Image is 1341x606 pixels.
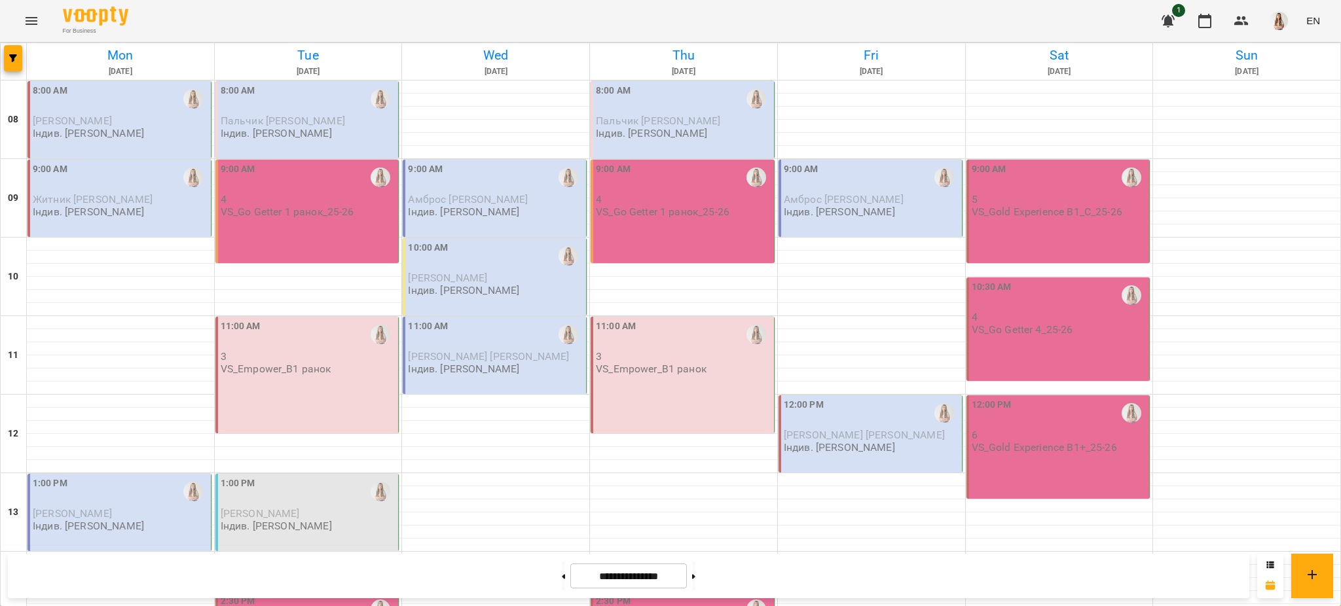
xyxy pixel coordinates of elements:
[559,325,578,344] div: Михно Віта Олександрівна
[972,280,1012,294] label: 10:30 AM
[371,168,390,187] img: Михно Віта Олександрівна
[408,162,443,177] label: 9:00 AM
[968,65,1151,78] h6: [DATE]
[221,84,255,98] label: 8:00 AM
[972,194,1147,205] p: 5
[1122,403,1141,423] img: Михно Віта Олександрівна
[183,168,203,187] img: Михно Віта Олександрівна
[596,162,631,177] label: 9:00 AM
[934,403,954,423] img: Михно Віта Олександрівна
[596,363,707,374] p: VS_Empower_B1 ранок
[1122,285,1141,305] img: Михно Віта Олександрівна
[972,429,1147,440] p: 6
[972,206,1122,217] p: VS_Gold Experience B1_C_25-26
[592,45,775,65] h6: Thu
[784,193,904,205] span: Амброс [PERSON_NAME]
[559,246,578,266] img: Михно Віта Олександрівна
[8,113,18,127] h6: 08
[596,206,729,217] p: VS_Go Getter 1 ранок_25-26
[33,162,67,177] label: 9:00 AM
[1270,12,1288,30] img: 991d444c6ac07fb383591aa534ce9324.png
[784,429,945,441] span: [PERSON_NAME] [PERSON_NAME]
[221,476,255,491] label: 1:00 PM
[221,520,332,531] p: Індив. [PERSON_NAME]
[221,115,345,127] span: Пальчик [PERSON_NAME]
[29,65,212,78] h6: [DATE]
[784,162,818,177] label: 9:00 AM
[8,348,18,363] h6: 11
[1301,9,1325,33] button: EN
[408,319,448,334] label: 11:00 AM
[746,168,766,187] img: Михно Віта Олександрівна
[780,45,963,65] h6: Fri
[784,442,895,453] p: Індив. [PERSON_NAME]
[972,398,1012,412] label: 12:00 PM
[784,398,824,412] label: 12:00 PM
[408,350,569,363] span: [PERSON_NAME] [PERSON_NAME]
[934,168,954,187] img: Михно Віта Олександрівна
[371,89,390,109] div: Михно Віта Олександрівна
[221,507,300,520] span: [PERSON_NAME]
[1155,65,1338,78] h6: [DATE]
[33,476,67,491] label: 1:00 PM
[746,89,766,109] img: Михно Віта Олександрівна
[559,168,578,187] img: Михно Віта Олександрівна
[217,45,400,65] h6: Tue
[16,5,47,37] button: Menu
[1122,168,1141,187] img: Михно Віта Олександрівна
[33,520,144,531] p: Індив. [PERSON_NAME]
[972,312,1147,323] p: 4
[596,84,631,98] label: 8:00 AM
[784,206,895,217] p: Індив. [PERSON_NAME]
[8,191,18,205] h6: 09
[596,351,771,362] p: 3
[183,482,203,501] img: Михно Віта Олександрівна
[968,45,1151,65] h6: Sat
[972,324,1073,335] p: VS_Go Getter 4_25-26
[371,325,390,344] img: Михно Віта Олександрівна
[972,442,1117,453] p: VS_Gold Experience B1+_25-26
[183,89,203,109] img: Михно Віта Олександрівна
[596,115,720,127] span: Пальчик [PERSON_NAME]
[408,206,519,217] p: Індив. [PERSON_NAME]
[221,351,396,362] p: 3
[29,45,212,65] h6: Mon
[33,84,67,98] label: 8:00 AM
[33,128,144,139] p: Індив. [PERSON_NAME]
[404,45,587,65] h6: Wed
[221,206,354,217] p: VS_Go Getter 1 ранок_25-26
[404,65,587,78] h6: [DATE]
[33,206,144,217] p: Індив. [PERSON_NAME]
[408,272,487,284] span: [PERSON_NAME]
[221,319,261,334] label: 11:00 AM
[63,27,128,35] span: For Business
[1155,45,1338,65] h6: Sun
[592,65,775,78] h6: [DATE]
[1172,4,1185,17] span: 1
[63,7,128,26] img: Voopty Logo
[33,507,112,520] span: [PERSON_NAME]
[780,65,963,78] h6: [DATE]
[596,194,771,205] p: 4
[972,162,1006,177] label: 9:00 AM
[371,482,390,501] img: Михно Віта Олександрівна
[408,193,528,205] span: Амброс [PERSON_NAME]
[746,325,766,344] img: Михно Віта Олександрівна
[221,363,331,374] p: VS_Empower_B1 ранок
[408,363,519,374] p: Індив. [PERSON_NAME]
[596,319,636,334] label: 11:00 AM
[221,162,255,177] label: 9:00 AM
